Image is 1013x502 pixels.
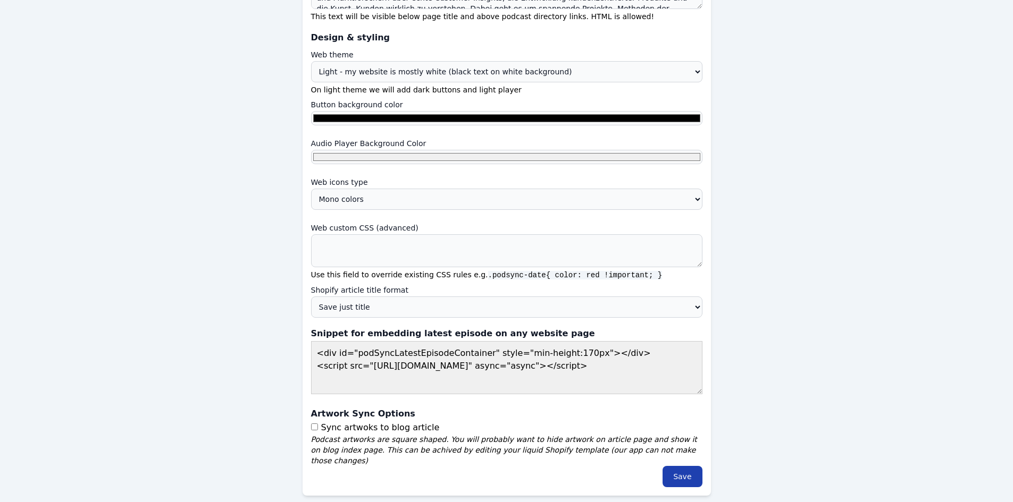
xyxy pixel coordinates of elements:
label: Sync artwoks to blog article [321,422,440,432]
h3: Artwork Sync Options [311,406,702,421]
label: Web theme [311,45,702,61]
div: Use this field to override existing CSS rules e.g. [311,269,702,280]
label: Audio Player Background Color [311,134,702,150]
label: Web icons type [311,173,702,189]
h3: Snippet for embedding latest episode on any website page [311,326,702,341]
input: Save [663,466,702,487]
h3: Design & styling [311,30,702,45]
textarea: <div id="podSyncLatestEpisodeContainer" style="min-height:170px"></div> <script src="[URL][DOMAIN... [311,341,702,394]
div: On light theme we will add dark buttons and light player [311,84,702,95]
label: Button background color [311,95,702,111]
label: Web custom CSS (advanced) [311,218,702,234]
span: .podsync-date{ color: red !important; } [488,271,663,279]
div: This text will be visible below page title and above podcast directory links. HTML is allowed! [311,11,702,22]
div: Podcast artworks are square shaped. You will probably want to hide artwork on article page and sh... [311,434,702,466]
label: Shopify article title format [311,280,702,296]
